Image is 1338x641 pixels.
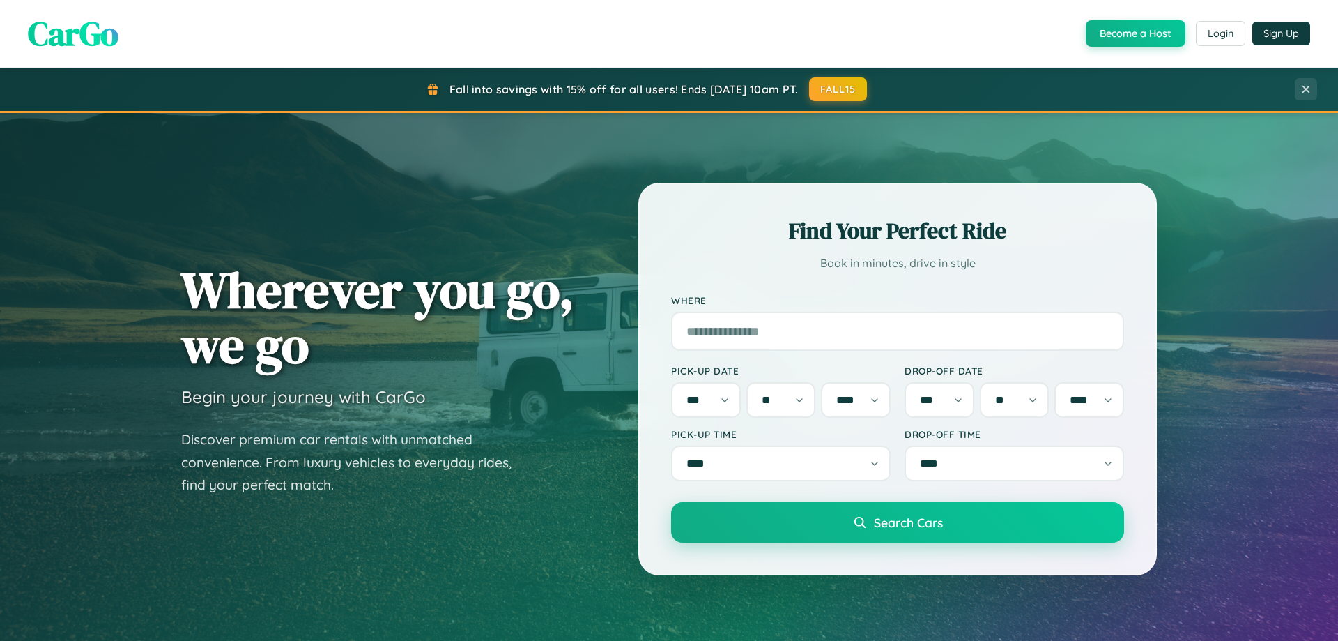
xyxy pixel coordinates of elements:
label: Pick-up Date [671,365,891,377]
h2: Find Your Perfect Ride [671,216,1124,246]
button: Sign Up [1252,22,1310,45]
span: CarGo [28,10,118,56]
p: Book in minutes, drive in style [671,253,1124,273]
label: Drop-off Date [905,365,1124,377]
p: Discover premium car rentals with unmatched convenience. From luxury vehicles to everyday rides, ... [181,428,530,497]
span: Fall into savings with 15% off for all users! Ends [DATE] 10am PT. [449,82,799,96]
label: Drop-off Time [905,428,1124,440]
label: Where [671,294,1124,306]
button: Search Cars [671,502,1124,543]
h1: Wherever you go, we go [181,262,574,372]
button: FALL15 [809,77,868,101]
span: Search Cars [874,515,943,530]
button: Login [1196,21,1245,46]
label: Pick-up Time [671,428,891,440]
h3: Begin your journey with CarGo [181,386,426,407]
button: Become a Host [1086,20,1185,47]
